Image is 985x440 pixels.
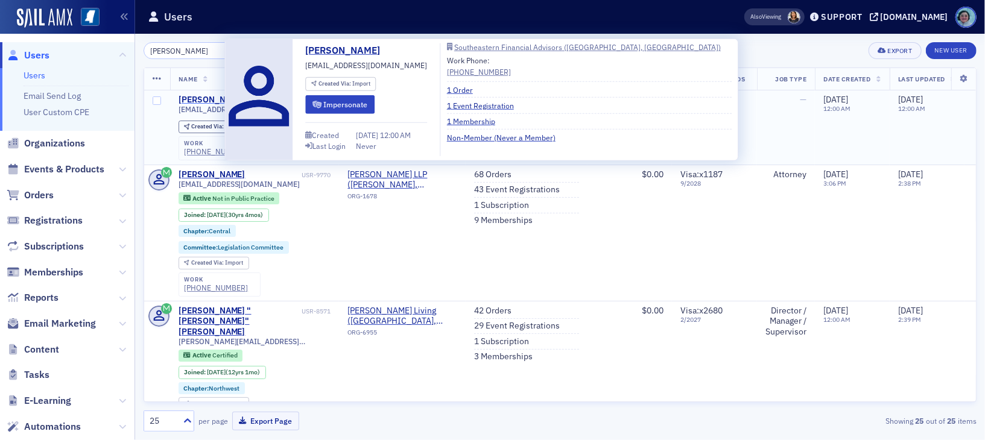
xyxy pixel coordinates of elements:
[179,397,249,410] div: Created Via: Import
[184,211,207,219] span: Joined :
[7,291,59,304] a: Reports
[454,44,721,51] div: Southeastern Financial Advisors ([GEOGRAPHIC_DATA], [GEOGRAPHIC_DATA])
[191,122,225,130] span: Created Via :
[179,241,290,253] div: Committee:
[179,306,300,338] a: [PERSON_NAME] "[PERSON_NAME]" [PERSON_NAME]
[191,260,243,266] div: Import
[823,94,848,105] span: [DATE]
[474,336,529,347] a: 1 Subscription
[183,384,209,392] span: Chapter :
[179,121,249,133] div: Created Via: Import
[184,147,248,156] div: [PHONE_NUMBER]
[305,95,374,114] button: Impersonate
[179,169,245,180] a: [PERSON_NAME]
[183,244,283,251] a: Committee:Legislation Committee
[347,169,457,190] span: Jones Walker LLP (Jackson, MS)
[191,124,243,130] div: Import
[179,75,198,83] span: Name
[800,94,806,105] span: —
[184,368,207,376] span: Joined :
[17,8,72,28] img: SailAMX
[7,49,49,62] a: Users
[823,75,870,83] span: Date Created
[179,209,269,222] div: Joined: 1995-03-24 00:00:00
[474,169,512,180] a: 68 Orders
[7,163,104,176] a: Events & Products
[207,368,260,376] div: (12yrs 1mo)
[312,143,346,149] div: Last Login
[680,169,723,180] span: Visa : x1187
[72,8,100,28] a: View Homepage
[183,385,239,392] a: Chapter:Northwest
[823,315,850,324] time: 12:00 AM
[751,13,762,20] div: Also
[380,130,411,140] span: 12:00 AM
[7,368,49,382] a: Tasks
[179,257,249,269] div: Created Via: Import
[164,10,192,24] h1: Users
[765,169,806,180] div: Attorney
[144,42,259,59] input: Search…
[7,420,81,433] a: Automations
[179,225,236,237] div: Chapter:
[888,48,913,54] div: Export
[305,43,388,58] a: [PERSON_NAME]
[821,11,863,22] div: Support
[474,184,560,195] a: 43 Event Registrations
[192,351,212,359] span: Active
[447,43,732,51] a: Southeastern Financial Advisors ([GEOGRAPHIC_DATA], [GEOGRAPHIC_DATA])
[302,307,331,315] div: USR-8571
[183,227,230,235] a: Chapter:Central
[823,104,850,113] time: 12:00 AM
[184,276,248,283] div: work
[179,192,280,204] div: Active: Active: Not in Public Practice
[305,60,427,71] span: [EMAIL_ADDRESS][DOMAIN_NAME]
[318,81,370,87] div: Import
[823,305,848,316] span: [DATE]
[347,306,457,327] span: Wesley Living (Cordova, TN)
[191,400,225,407] span: Created Via :
[708,415,977,426] div: Showing out of items
[680,180,749,187] span: 9 / 2028
[179,382,245,394] div: Chapter:
[24,240,84,253] span: Subscriptions
[7,343,59,356] a: Content
[356,130,380,140] span: [DATE]
[898,94,923,105] span: [DATE]
[179,95,245,105] a: [PERSON_NAME]
[207,211,263,219] div: (30yrs 4mos)
[474,306,512,316] a: 42 Orders
[212,351,238,359] span: Certified
[81,8,100,27] img: SailAMX
[447,100,523,111] a: 1 Event Registration
[926,42,977,59] a: New User
[24,90,81,101] a: Email Send Log
[7,189,54,202] a: Orders
[24,394,71,407] span: E-Learning
[642,305,664,316] span: $0.00
[184,140,248,147] div: work
[24,317,96,330] span: Email Marketing
[179,366,266,379] div: Joined: 2013-07-01 00:00:00
[184,283,248,292] a: [PHONE_NUMBER]
[356,140,376,151] div: Never
[680,316,749,324] span: 2 / 2027
[680,305,723,316] span: Visa : x2680
[7,214,83,227] a: Registrations
[945,415,958,426] strong: 25
[150,415,176,427] div: 25
[642,169,664,180] span: $0.00
[192,194,212,203] span: Active
[24,420,81,433] span: Automations
[474,321,560,332] a: 29 Event Registrations
[898,179,921,187] time: 2:38 PM
[179,350,243,362] div: Active: Active: Certified
[24,266,83,279] span: Memberships
[474,200,529,211] a: 1 Subscription
[207,210,226,219] span: [DATE]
